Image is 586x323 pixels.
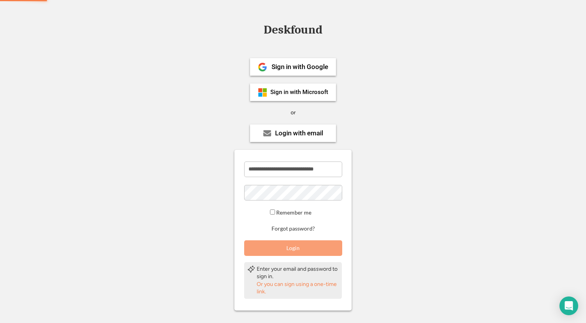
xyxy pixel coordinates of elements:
[257,265,339,280] div: Enter your email and password to sign in.
[257,280,339,296] div: Or you can sign using a one-time link.
[272,64,328,70] div: Sign in with Google
[291,109,296,117] div: or
[244,240,342,256] button: Login
[258,62,267,72] img: 1024px-Google__G__Logo.svg.png
[258,88,267,97] img: ms-symbollockup_mssymbol_19.png
[276,209,311,216] label: Remember me
[559,296,578,315] div: Open Intercom Messenger
[270,225,316,232] button: Forgot password?
[260,24,326,36] div: Deskfound
[270,89,328,95] div: Sign in with Microsoft
[275,130,323,137] div: Login with email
